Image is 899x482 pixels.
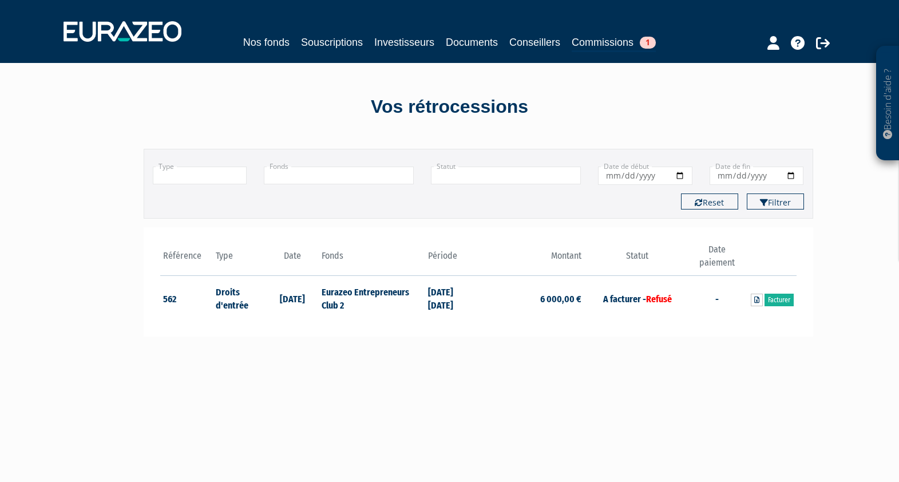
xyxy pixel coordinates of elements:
span: Refusé [646,294,672,305]
button: Filtrer [747,193,804,210]
td: - [690,276,743,321]
th: Date [266,243,319,276]
span: 1 [640,37,656,49]
a: Souscriptions [301,34,363,50]
th: Montant [478,243,584,276]
a: Nos fonds [243,34,290,50]
td: Droits d'entrée [213,276,266,321]
th: Fonds [319,243,425,276]
th: Date paiement [690,243,743,276]
a: Investisseurs [374,34,434,50]
td: 562 [160,276,213,321]
td: [DATE] [266,276,319,321]
td: Eurazeo Entrepreneurs Club 2 [319,276,425,321]
p: Besoin d'aide ? [881,52,894,155]
th: Référence [160,243,213,276]
td: A facturer - [584,276,690,321]
td: 6 000,00 € [478,276,584,321]
a: Documents [446,34,498,50]
button: Reset [681,193,738,210]
img: 1732889491-logotype_eurazeo_blanc_rvb.png [64,21,181,42]
th: Statut [584,243,690,276]
td: [DATE] [DATE] [425,276,478,321]
div: Vos rétrocessions [124,94,776,120]
th: Période [425,243,478,276]
th: Type [213,243,266,276]
a: Commissions1 [572,34,656,52]
a: Facturer [765,294,794,306]
a: Conseillers [509,34,560,50]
